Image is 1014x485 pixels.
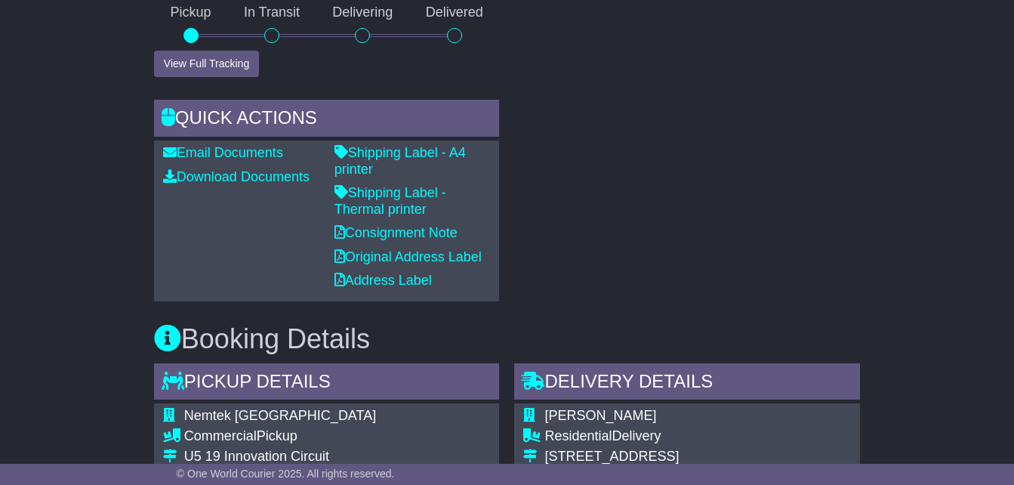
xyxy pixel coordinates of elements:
[544,428,851,445] div: Delivery
[334,185,446,217] a: Shipping Label - Thermal printer
[334,225,458,240] a: Consignment Note
[544,408,656,423] span: [PERSON_NAME]
[177,468,395,480] span: © One World Courier 2025. All rights reserved.
[154,100,500,141] div: Quick Actions
[334,273,432,288] a: Address Label
[514,363,860,404] div: Delivery Details
[163,169,310,184] a: Download Documents
[154,51,259,77] button: View Full Tracking
[184,428,257,443] span: Commercial
[409,5,499,21] p: Delivered
[154,363,500,404] div: Pickup Details
[184,428,491,445] div: Pickup
[544,449,851,465] div: [STREET_ADDRESS]
[316,5,409,21] p: Delivering
[334,249,482,264] a: Original Address Label
[334,145,466,177] a: Shipping Label - A4 printer
[227,5,316,21] p: In Transit
[184,449,491,465] div: U5 19 Innovation Circuit
[163,145,283,160] a: Email Documents
[184,408,376,423] span: Nemtek [GEOGRAPHIC_DATA]
[544,428,612,443] span: Residential
[154,324,860,354] h3: Booking Details
[154,5,227,21] p: Pickup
